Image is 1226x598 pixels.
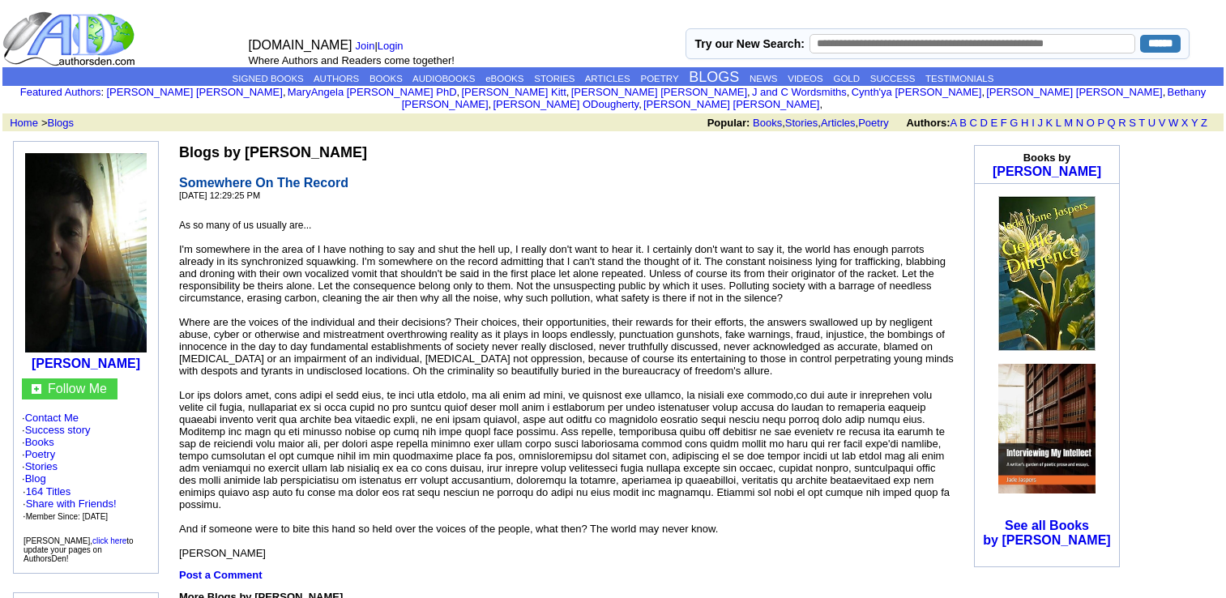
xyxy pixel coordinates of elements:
font: > [41,117,74,129]
a: Articles [821,117,856,129]
font: · [23,485,117,522]
a: Poetry [25,448,56,460]
a: click here [92,536,126,545]
a: K [1046,117,1053,129]
a: Poetry [858,117,889,129]
a: AUDIOBOOKS [412,74,475,83]
a: R [1118,117,1126,129]
a: VIDEOS [788,74,822,83]
font: i [459,88,461,97]
img: gc.jpg [32,384,41,394]
a: U [1148,117,1156,129]
a: T [1138,117,1145,129]
a: STORIES [534,74,575,83]
font: [DOMAIN_NAME] [249,38,352,52]
a: Join [356,40,375,52]
a: TESTIMONIALS [925,74,993,83]
a: A [950,117,957,129]
a: F [1001,117,1007,129]
a: J [1037,117,1043,129]
a: L [1056,117,1062,129]
font: i [849,88,851,97]
font: i [642,100,643,109]
img: 80099.jpg [998,364,1096,493]
a: [PERSON_NAME] ODougherty [493,98,639,110]
a: W [1168,117,1178,129]
font: i [822,100,824,109]
font: : [20,86,104,98]
a: SUCCESS [870,74,916,83]
a: 164 Titles [26,485,71,498]
img: shim.gif [1047,188,1048,194]
a: D [980,117,987,129]
font: · · [23,498,117,522]
a: Success story [25,424,91,436]
a: P [1097,117,1104,129]
a: M [1064,117,1073,129]
font: | [356,40,409,52]
a: Books [25,436,54,448]
a: Y [1191,117,1198,129]
a: Home [10,117,38,129]
font: Member Since: [DATE] [26,512,109,521]
a: [PERSON_NAME] Kitt [461,86,566,98]
span: Somewhere On The Record [179,176,348,190]
font: · · · · · · [22,412,150,523]
a: [PERSON_NAME] [32,357,140,370]
a: [PERSON_NAME] [PERSON_NAME] [986,86,1162,98]
a: Contact Me [25,412,79,424]
a: O [1087,117,1095,129]
a: X [1181,117,1189,129]
a: Stories [785,117,818,129]
a: Follow Me [48,382,107,395]
a: Books [753,117,782,129]
a: MaryAngela [PERSON_NAME] PhD [288,86,457,98]
a: Cynth'ya [PERSON_NAME] [852,86,982,98]
img: 80082.jpg [998,196,1096,351]
a: GOLD [833,74,860,83]
font: i [985,88,986,97]
a: POETRY [640,74,678,83]
font: i [286,88,288,97]
a: Z [1201,117,1207,129]
b: Blogs by [PERSON_NAME] [179,144,367,160]
a: Share with Friends! [26,498,117,510]
a: Featured Authors [20,86,101,98]
font: , , , , , , , , , , [106,86,1206,110]
a: Q [1107,117,1115,129]
b: Popular: [707,117,750,129]
a: Blogs [48,117,75,129]
a: E [990,117,997,129]
a: V [1159,117,1166,129]
img: logo_ad.gif [2,11,139,67]
font: Where Authors and Readers come together! [249,54,455,66]
a: eBOOKS [485,74,523,83]
a: Post a Comment [179,569,263,581]
a: J and C Wordsmiths [752,86,847,98]
font: i [750,88,752,97]
label: Try our New Search: [694,37,804,50]
font: i [1165,88,1167,97]
a: BOOKS [370,74,403,83]
a: [PERSON_NAME] [993,164,1101,178]
img: 202776.jpg [25,153,147,352]
a: S [1129,117,1136,129]
span: As so many of us usually are... [179,220,311,231]
b: Books by [1023,152,1071,164]
a: Bethany [PERSON_NAME] [402,86,1207,110]
font: [PERSON_NAME], to update your pages on AuthorsDen! [23,536,134,563]
a: See all Booksby [PERSON_NAME] [983,519,1110,547]
a: I [1032,117,1035,129]
a: BLOGS [689,69,739,85]
a: B [959,117,967,129]
b: See all Books by [PERSON_NAME] [983,519,1110,547]
font: i [569,88,570,97]
a: [PERSON_NAME] [PERSON_NAME] [106,86,282,98]
a: Blog [25,472,46,485]
span: I'm somewhere in the area of I have nothing to say and shut the hell up, I really don't want to h... [179,243,954,559]
a: ARTICLES [585,74,630,83]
